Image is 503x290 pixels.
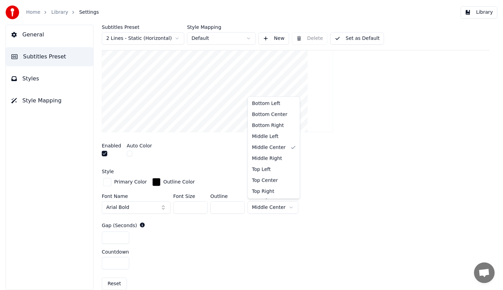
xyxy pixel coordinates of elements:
span: Top Left [252,166,271,173]
span: Middle Right [252,155,282,162]
span: Bottom Left [252,100,280,107]
span: Middle Center [252,144,286,151]
span: Top Right [252,188,274,195]
span: Bottom Right [252,122,284,129]
span: Bottom Center [252,111,287,118]
span: Middle Left [252,133,278,140]
span: Top Center [252,177,278,184]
